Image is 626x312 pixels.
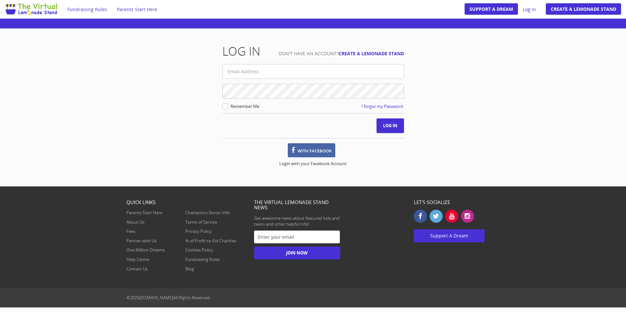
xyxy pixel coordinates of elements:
[222,64,404,79] input: Email Address
[126,238,156,244] a: Partner with Us
[279,51,404,56] small: Don't have an account?
[546,3,621,15] a: Create a Lemonade Stand
[185,256,220,262] a: Fundraising Rules
[461,210,474,223] a: Instagram
[469,6,513,12] span: Support A Dream
[126,247,165,253] a: One Million Dreams
[5,3,57,15] img: Image
[465,3,518,15] a: Support A Dream
[254,199,340,210] h5: The Virtual Lemonade Stand News
[222,161,404,167] p: Login with your Facebook Account
[126,228,135,234] a: Fees
[185,266,194,272] a: Blog
[126,266,148,272] a: Contact Us
[185,210,230,216] a: Champions Donor Info
[339,50,404,57] a: Create a Lemonade Stand
[254,247,340,259] input: Join Now
[126,295,211,301] div: ©2025 All Rights Reserved.
[430,233,468,239] span: Support A Dream
[185,228,212,234] a: Privacy Policy
[445,210,458,223] a: Youtube
[414,229,485,242] a: Support A Dream
[185,247,213,253] a: Cookies Policy
[254,215,340,227] p: Get awesome news about featured kids and teens and other helpful info!
[222,45,404,58] h1: Log in
[126,256,150,262] a: Help Center
[222,103,259,110] label: Remember Me
[126,199,244,205] h5: Quick Links
[414,210,427,223] a: Facebook
[185,238,236,244] a: % of Profit to Kid Charities
[288,143,335,158] a: with Facebook
[298,148,332,154] span: with Facebook
[430,210,443,223] a: Twitter
[361,103,404,110] a: I forgot my Password.
[185,219,217,225] a: Terms of Service
[126,210,162,216] a: Parents Start Here
[126,219,144,225] a: About Us
[139,295,173,301] span: [DOMAIN_NAME]
[377,118,404,133] input: Log in
[414,199,500,205] h5: Let's socialize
